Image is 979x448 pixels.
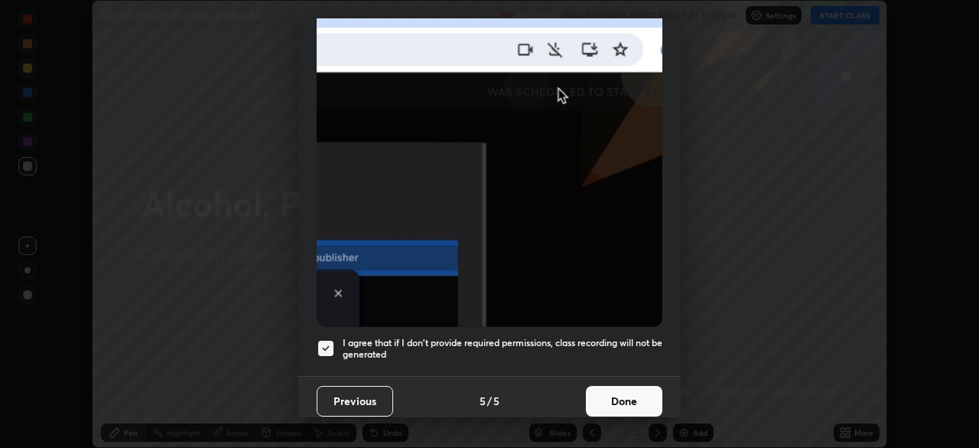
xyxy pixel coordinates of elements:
[343,337,662,361] h5: I agree that if I don't provide required permissions, class recording will not be generated
[317,386,393,417] button: Previous
[586,386,662,417] button: Done
[487,393,492,409] h4: /
[480,393,486,409] h4: 5
[493,393,499,409] h4: 5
